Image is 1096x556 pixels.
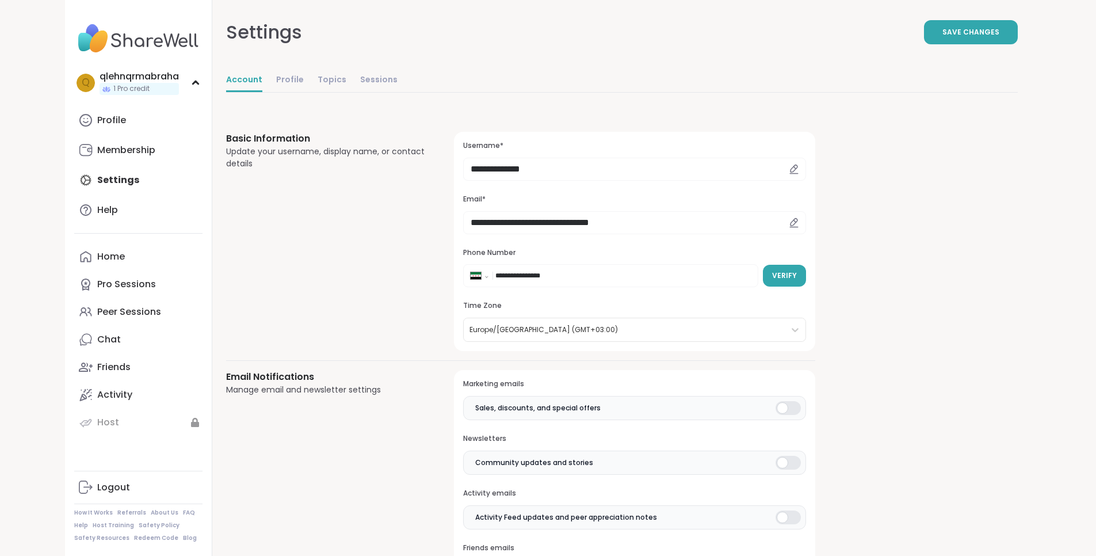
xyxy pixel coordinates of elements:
div: Membership [97,144,155,157]
div: Host [97,416,119,429]
span: Activity Feed updates and peer appreciation notes [475,512,657,523]
span: q [82,75,90,90]
div: Friends [97,361,131,374]
a: Chat [74,326,203,353]
span: Save Changes [942,27,999,37]
a: Peer Sessions [74,298,203,326]
h3: Friends emails [463,543,805,553]
div: Update your username, display name, or contact details [226,146,427,170]
a: Membership [74,136,203,164]
a: Topics [318,69,346,92]
h3: Username* [463,141,805,151]
a: Redeem Code [134,534,178,542]
a: About Us [151,509,178,517]
a: Help [74,196,203,224]
h3: Marketing emails [463,379,805,389]
a: Sessions [360,69,398,92]
h3: Newsletters [463,434,805,444]
a: Profile [276,69,304,92]
div: qlehnqrmabraha [100,70,179,83]
h3: Phone Number [463,248,805,258]
div: Activity [97,389,132,401]
h3: Email* [463,195,805,204]
button: Save Changes [924,20,1018,44]
h3: Basic Information [226,132,427,146]
span: 1 Pro credit [113,84,150,94]
h3: Activity emails [463,489,805,498]
a: Referrals [117,509,146,517]
img: ShareWell Nav Logo [74,18,203,59]
a: Home [74,243,203,271]
a: How It Works [74,509,113,517]
div: Manage email and newsletter settings [226,384,427,396]
a: Safety Resources [74,534,129,542]
a: Help [74,521,88,530]
div: Settings [226,18,302,46]
div: Peer Sessions [97,306,161,318]
a: Host [74,409,203,436]
h3: Email Notifications [226,370,427,384]
div: Chat [97,333,121,346]
a: Profile [74,106,203,134]
div: Help [97,204,118,216]
a: Friends [74,353,203,381]
a: Safety Policy [139,521,180,530]
a: Logout [74,474,203,501]
a: Account [226,69,262,92]
div: Profile [97,114,126,127]
a: Activity [74,381,203,409]
a: Blog [183,534,197,542]
h3: Time Zone [463,301,805,311]
div: Pro Sessions [97,278,156,291]
a: Pro Sessions [74,271,203,298]
span: Verify [772,271,797,281]
button: Verify [763,265,806,287]
div: Home [97,250,125,263]
a: FAQ [183,509,195,517]
span: Community updates and stories [475,458,593,468]
div: Logout [97,481,130,494]
a: Host Training [93,521,134,530]
span: Sales, discounts, and special offers [475,403,601,413]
